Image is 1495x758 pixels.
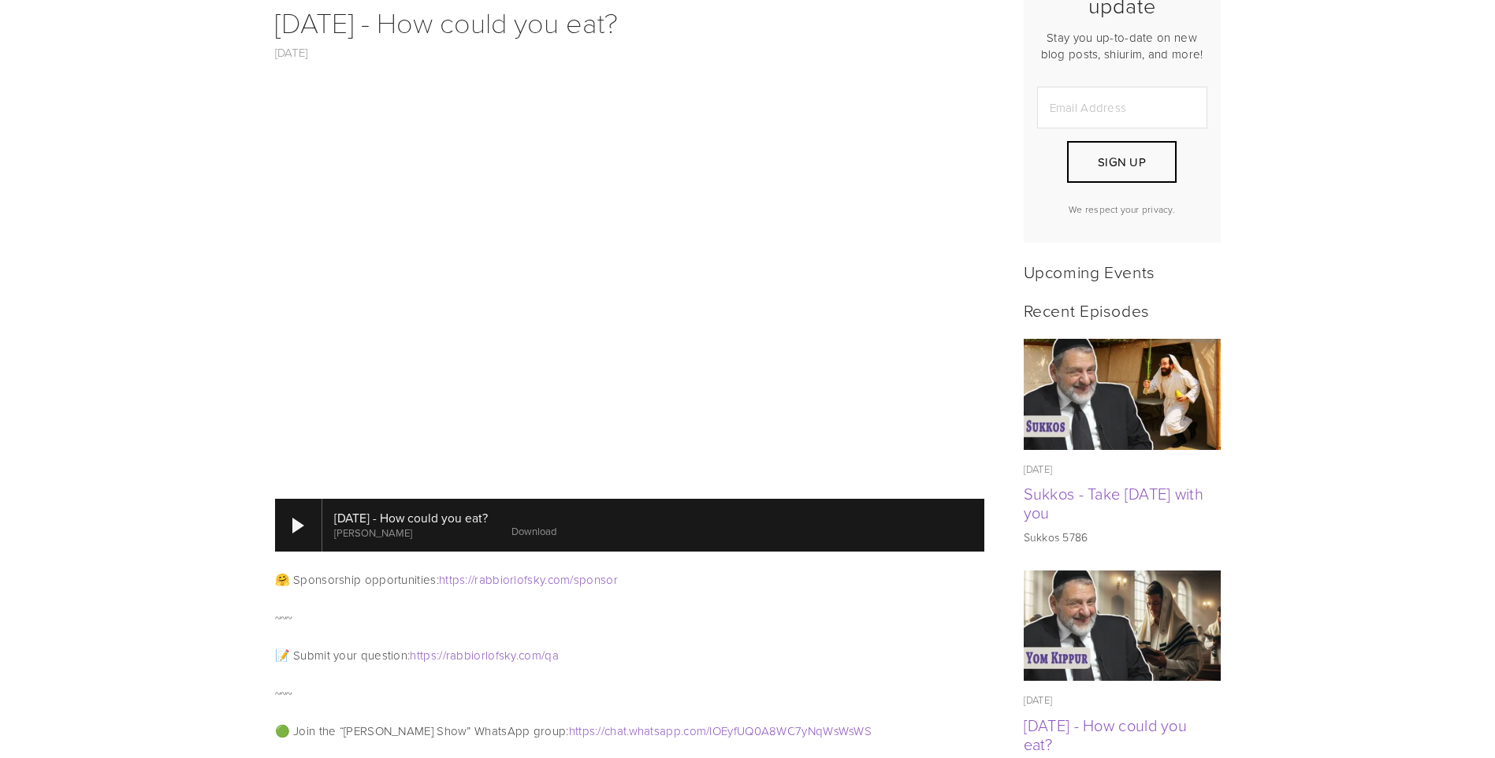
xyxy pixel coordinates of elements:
[1024,339,1221,450] a: Sukkos - Take Yom Kippur with you
[683,723,706,739] span: com
[1037,203,1207,216] p: We respect your privacy.
[439,571,618,588] a: https://rabbiorlofsky.com/sponsor
[1024,462,1053,476] time: [DATE]
[275,2,618,41] a: [DATE] - How could you eat?
[1037,87,1207,128] input: Email Address
[410,647,558,663] a: https://rabbiorlofsky.com/qa
[709,723,872,739] span: IOEyfUQ0A8WC7yNqWsWsWS
[570,571,573,588] span: /
[574,571,618,588] span: sponsor
[1024,529,1221,545] p: Sukkos 5786
[439,571,466,588] span: https
[569,723,596,739] span: https
[465,571,474,588] span: ://
[275,570,984,589] p: 🤗 Sponsorship opportunities:
[511,524,556,538] a: Download
[437,647,446,663] span: ://
[595,723,604,739] span: ://
[1024,482,1204,523] a: Sukkos - Take [DATE] with you
[1067,141,1176,183] button: Sign Up
[474,571,545,588] span: rabbiorlofsky
[706,723,709,739] span: /
[275,684,984,703] p: ~~~
[627,723,628,739] span: .
[548,571,571,588] span: com
[1023,570,1221,682] img: Yom Kippur - How could you eat?
[516,647,519,663] span: .
[275,81,984,480] iframe: YouTube video player
[569,723,872,739] a: https://chat.whatsapp.com/IOEyfUQ0A8WC7yNqWsWsWS
[1037,29,1207,62] p: Stay you up-to-date on new blog posts, shiurim, and more!
[275,44,308,61] a: [DATE]
[681,723,683,739] span: .
[446,647,516,663] span: rabbiorlofsky
[541,647,545,663] span: /
[1023,339,1221,450] img: Sukkos - Take Yom Kippur with you
[1024,693,1053,707] time: [DATE]
[1024,300,1221,320] h2: Recent Episodes
[1098,154,1146,170] span: Sign Up
[519,647,541,663] span: com
[275,646,984,665] p: 📝 Submit your question:
[410,647,437,663] span: https
[545,647,559,663] span: qa
[275,608,984,627] p: ~~~
[1024,570,1221,682] a: Yom Kippur - How could you eat?
[545,571,547,588] span: .
[604,723,627,739] span: chat
[1024,262,1221,281] h2: Upcoming Events
[629,723,681,739] span: whatsapp
[1024,714,1188,755] a: [DATE] - How could you eat?
[275,722,984,741] p: 🟢 Join the “[PERSON_NAME] Show” WhatsApp group:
